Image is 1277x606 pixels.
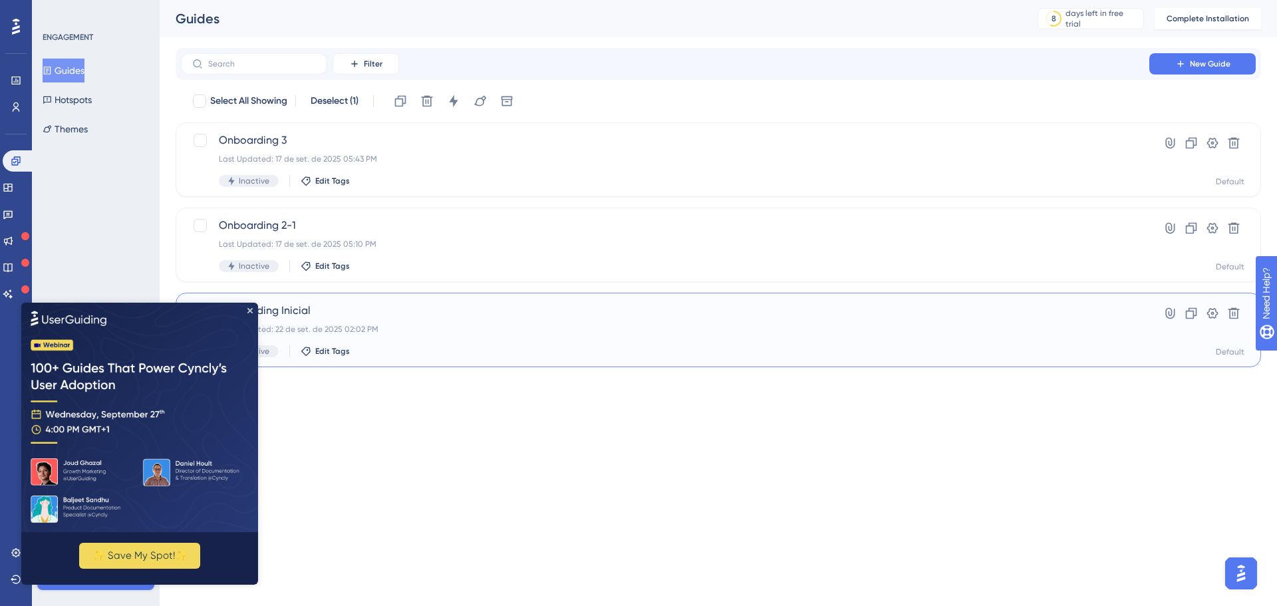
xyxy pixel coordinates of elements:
span: Need Help? [31,3,83,19]
span: Filter [364,59,382,69]
button: Complete Installation [1155,8,1261,29]
span: Deselect (1) [311,93,358,109]
iframe: UserGuiding AI Assistant Launcher [1221,553,1261,593]
button: Themes [43,117,88,141]
span: Edit Tags [315,261,350,271]
div: Last Updated: 17 de set. de 2025 05:10 PM [219,239,1111,249]
span: Onboarding 3 [219,132,1111,148]
span: Edit Tags [315,346,350,357]
div: 8 [1052,13,1056,24]
button: New Guide [1149,53,1256,75]
button: Filter [333,53,399,75]
button: Deselect (1) [304,89,365,113]
button: Edit Tags [301,261,350,271]
div: ENGAGEMENT [43,32,93,43]
input: Search [208,59,316,69]
div: Default [1216,347,1244,357]
span: Onboarding 2-1 [219,218,1111,233]
div: Default [1216,176,1244,187]
span: Edit Tags [315,176,350,186]
button: Hotspots [43,88,92,112]
div: Guides [176,9,1004,28]
span: Inactive [239,176,269,186]
div: days left in free trial [1065,8,1139,29]
div: Last Updated: 17 de set. de 2025 05:43 PM [219,154,1111,164]
button: ✨ Save My Spot!✨ [58,240,179,266]
span: Inactive [239,261,269,271]
div: Last Updated: 22 de set. de 2025 02:02 PM [219,324,1111,335]
div: Default [1216,261,1244,272]
span: Select All Showing [210,93,287,109]
button: Guides [43,59,84,82]
span: New Guide [1190,59,1230,69]
button: Edit Tags [301,346,350,357]
span: Complete Installation [1167,13,1249,24]
button: Edit Tags [301,176,350,186]
div: Close Preview [226,5,231,11]
span: Onboarding Inicial [219,303,1111,319]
